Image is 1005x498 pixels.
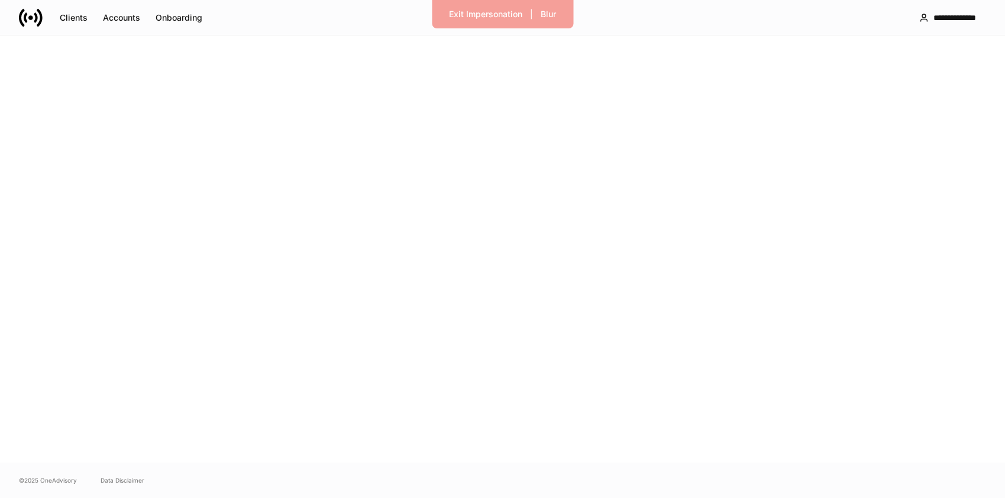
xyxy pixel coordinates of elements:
div: Accounts [103,14,140,22]
button: Exit Impersonation [441,5,530,24]
button: Clients [52,8,95,27]
button: Accounts [95,8,148,27]
button: Onboarding [148,8,210,27]
div: Clients [60,14,88,22]
a: Data Disclaimer [101,476,144,485]
div: Exit Impersonation [449,10,522,18]
div: Onboarding [156,14,202,22]
span: © 2025 OneAdvisory [19,476,77,485]
div: Blur [541,10,556,18]
button: Blur [533,5,564,24]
